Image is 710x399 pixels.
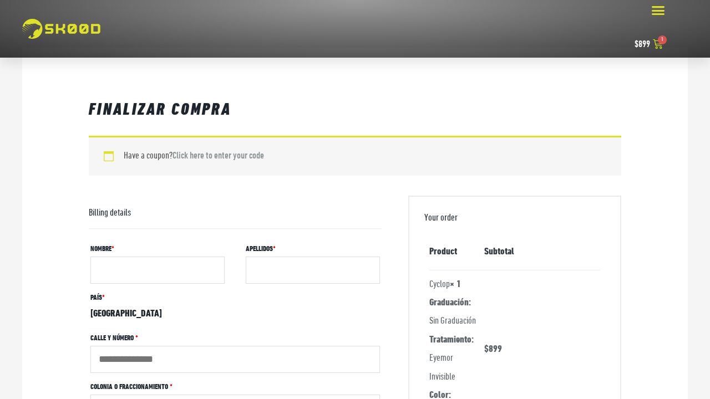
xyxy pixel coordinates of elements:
abbr: required [111,245,114,253]
h3: Billing details [89,196,382,229]
a: $899 [621,32,677,58]
label: Calle y número [90,331,380,346]
a: Click here to enter your code [173,151,264,161]
abbr: required [135,335,138,342]
h3: Your order [408,196,621,236]
abbr: required [273,245,276,253]
label: Colonia o Fraccionamiento [90,380,380,395]
div: Have a coupon? [89,136,621,176]
span: $ [635,40,638,50]
strong: [GEOGRAPHIC_DATA] [90,309,162,319]
abbr: required [102,294,105,301]
abbr: required [170,383,173,391]
h1: Finalizar compra [89,101,621,121]
label: Nombre [90,242,225,257]
bdi: 899 [635,40,650,50]
label: Apellidos [246,242,380,257]
label: País [90,290,380,305]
